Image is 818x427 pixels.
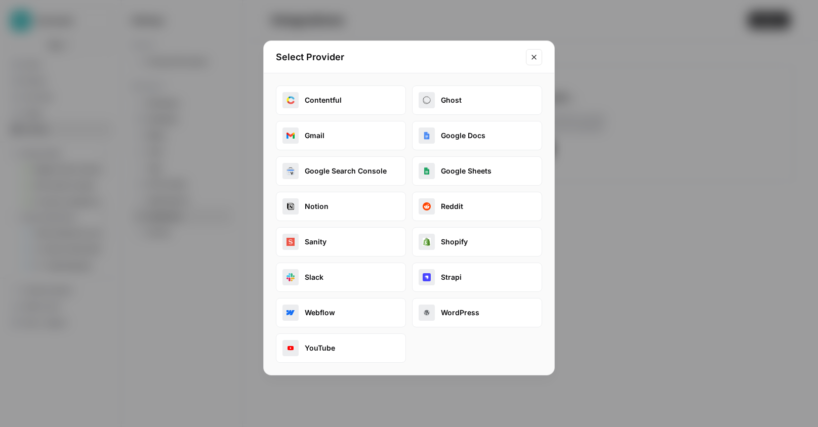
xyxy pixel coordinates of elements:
img: gmail [287,132,295,140]
button: google_docsGoogle Docs [412,121,542,150]
button: google_search_consoleGoogle Search Console [276,156,406,186]
h2: Select Provider [276,50,520,64]
img: wordpress [423,309,431,317]
button: youtubeYouTube [276,333,406,363]
img: youtube [287,344,295,352]
img: ghost [423,96,431,104]
button: ghostGhost [412,86,542,115]
img: sanity [287,238,295,246]
img: contentful [287,96,295,104]
button: gmailGmail [276,121,406,150]
button: shopifyShopify [412,227,542,257]
img: strapi [423,273,431,281]
img: reddit [423,202,431,210]
img: google_docs [423,132,431,140]
button: notionNotion [276,192,406,221]
button: redditReddit [412,192,542,221]
button: google_sheetsGoogle Sheets [412,156,542,186]
button: slackSlack [276,263,406,292]
img: google_sheets [423,167,431,175]
button: webflow_oauthWebflow [276,298,406,327]
img: webflow_oauth [287,309,295,317]
img: notion [287,202,295,210]
button: sanitySanity [276,227,406,257]
button: Close modal [526,49,542,65]
img: shopify [423,238,431,246]
img: google_search_console [287,167,295,175]
button: strapiStrapi [412,263,542,292]
img: slack [287,273,295,281]
button: contentfulContentful [276,86,406,115]
button: wordpressWordPress [412,298,542,327]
